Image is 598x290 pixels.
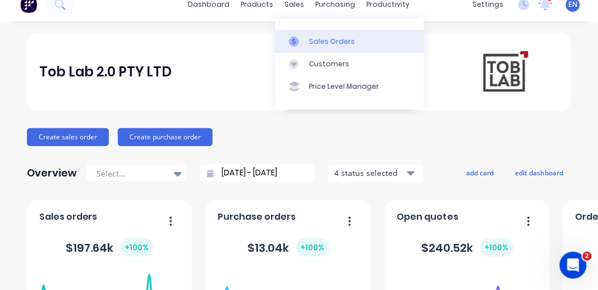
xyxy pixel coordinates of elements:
[422,238,513,257] div: $ 240.52k
[218,210,296,224] span: Purchase orders
[459,165,502,180] button: add card
[309,37,355,47] div: Sales Orders
[480,48,530,96] img: Tob Lab 2.0 PTY LTD
[118,128,213,146] button: Create purchase order
[120,238,153,257] div: + 100 %
[508,165,571,180] button: edit dashboard
[39,61,172,83] div: Tob Lab 2.0 PTY LTD
[275,30,424,52] a: Sales Orders
[248,238,329,257] div: $ 13.04k
[480,238,513,257] div: + 100 %
[334,167,405,179] div: 4 status selected
[296,238,329,257] div: + 100 %
[397,210,459,224] span: Open quotes
[66,238,153,257] div: $ 197.64k
[275,75,424,98] a: Price Level Manager
[309,59,349,69] div: Customers
[27,128,109,146] button: Create sales order
[275,53,424,75] a: Customers
[309,81,379,92] div: Price Level Manager
[328,165,424,182] button: 4 status selected
[39,210,98,224] span: Sales orders
[560,252,587,279] iframe: Intercom live chat
[27,162,77,184] div: Overview
[583,252,592,261] span: 2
